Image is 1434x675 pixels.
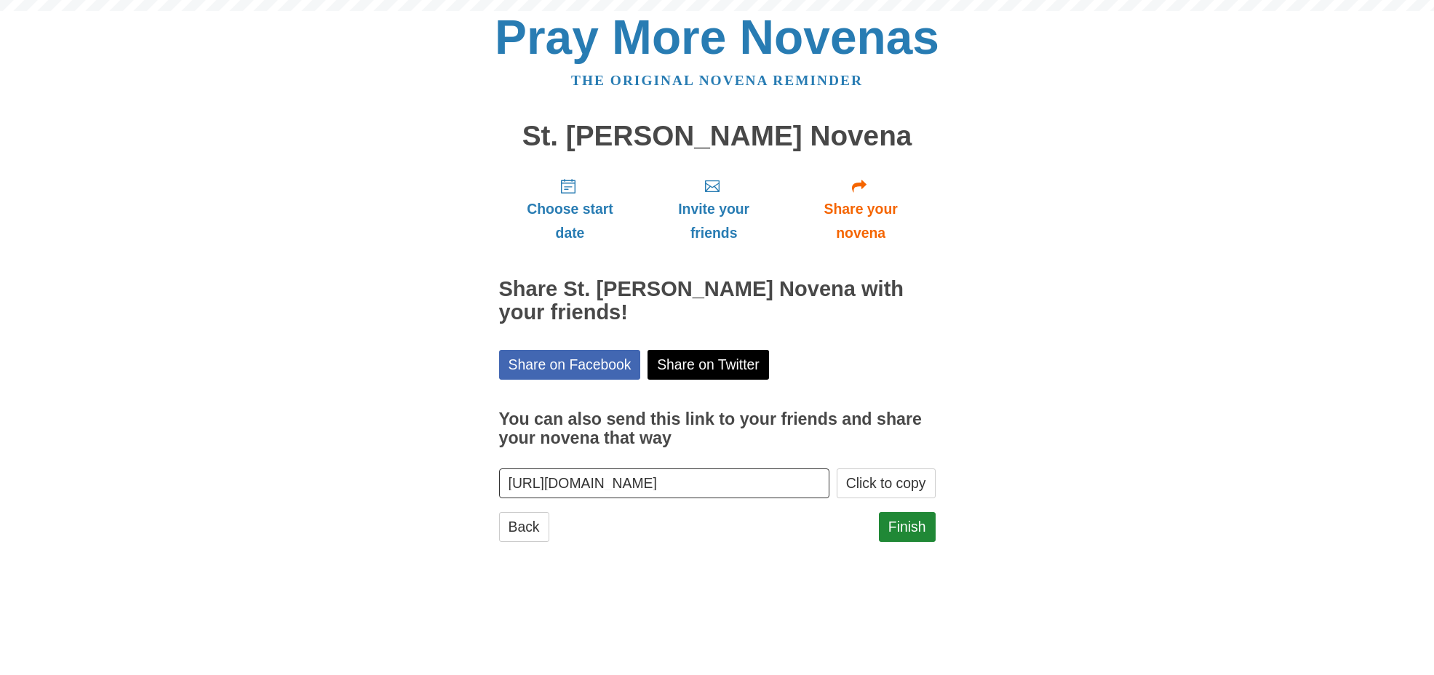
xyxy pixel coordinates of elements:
[499,278,936,324] h2: Share St. [PERSON_NAME] Novena with your friends!
[571,73,863,88] a: The original novena reminder
[495,10,939,64] a: Pray More Novenas
[499,512,549,542] a: Back
[879,512,936,542] a: Finish
[499,121,936,152] h1: St. [PERSON_NAME] Novena
[801,197,921,245] span: Share your novena
[514,197,627,245] span: Choose start date
[499,166,642,252] a: Choose start date
[499,350,641,380] a: Share on Facebook
[499,410,936,447] h3: You can also send this link to your friends and share your novena that way
[837,468,936,498] button: Click to copy
[656,197,771,245] span: Invite your friends
[641,166,786,252] a: Invite your friends
[786,166,936,252] a: Share your novena
[648,350,769,380] a: Share on Twitter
